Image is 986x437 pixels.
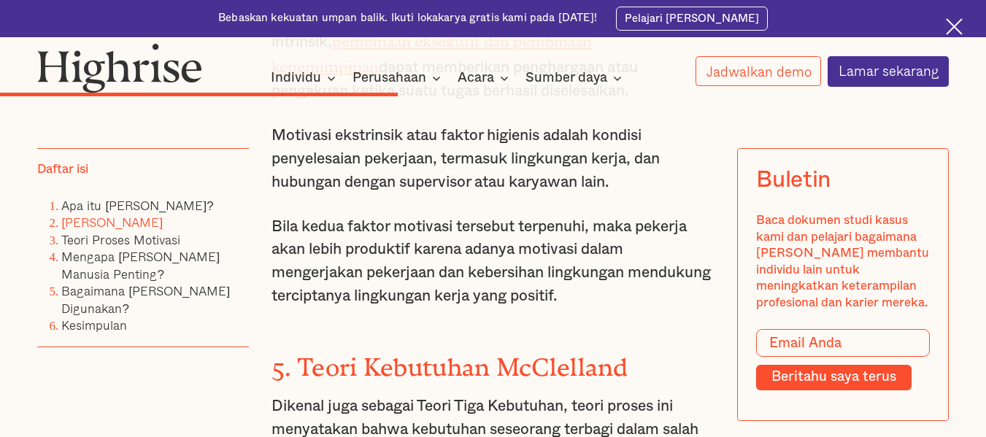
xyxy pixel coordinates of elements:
div: Perusahaan [353,69,445,87]
div: Individu [271,69,340,87]
img: Logo gedung tinggi [37,43,202,93]
font: Lamar sekarang [839,60,939,81]
font: Daftar isi [37,163,88,175]
font: Perusahaan [353,71,426,85]
a: Kesimpulan [61,315,127,335]
font: Sumber daya [525,71,607,85]
input: Beritahu saya terus [756,365,912,390]
font: 5. Teori Kebutuhan McClelland [271,353,628,369]
font: Motivasi ekstrinsik atau faktor higienis adalah kondisi penyelesaian pekerjaan, termasuk lingkung... [271,128,660,189]
font: Buletin [756,169,831,191]
form: Bentuk Modal [756,329,930,390]
a: Jadwalkan demo [696,56,822,86]
a: [PERSON_NAME] [61,212,163,232]
font: Bila kedua faktor motivasi tersebut terpenuhi, maka pekerja akan lebih produktif karena adanya mo... [271,219,711,303]
font: Pelajari [PERSON_NAME] [625,13,759,24]
font: Individu [271,71,321,85]
input: Email Anda [756,329,930,357]
a: Mengapa [PERSON_NAME] Manusia Penting? [61,247,220,283]
font: Acara [458,71,494,85]
font: Bebaskan kekuatan umpan balik. Ikuti lokakarya gratis kami pada [DATE]! [218,12,598,23]
div: Sumber daya [525,69,626,87]
font: Baca dokumen studi kasus kami dan pelajari bagaimana [PERSON_NAME] membantu individu lain untuk m... [756,214,929,308]
a: Pelajari [PERSON_NAME] [616,7,768,31]
a: Teori Proses Motivasi [61,229,180,249]
img: Ikon salib [946,18,963,35]
div: Acara [458,69,513,87]
font: Jadwalkan demo [706,61,812,82]
a: Lamar sekarang [828,56,950,87]
a: Apa itu [PERSON_NAME]? [61,195,213,214]
a: Bagaimana [PERSON_NAME] Digunakan? [61,281,230,317]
